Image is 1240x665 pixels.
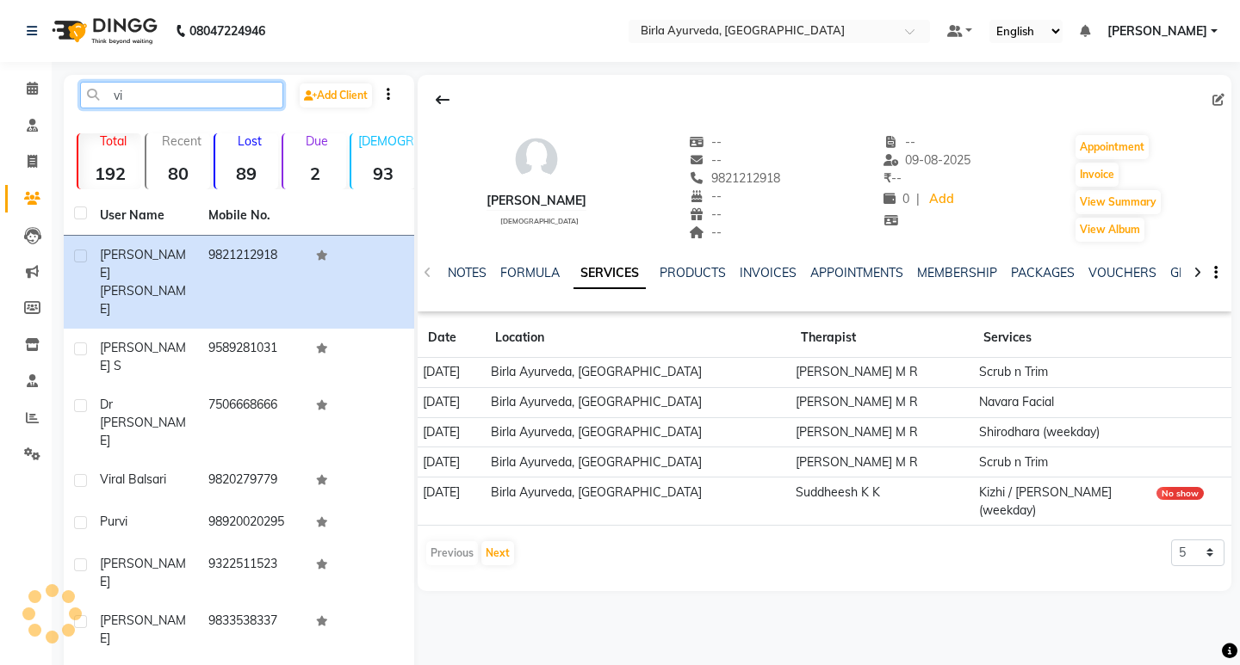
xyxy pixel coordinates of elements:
strong: 2 [283,163,346,184]
span: -- [689,188,722,204]
strong: 93 [351,163,414,184]
td: Birla Ayurveda, [GEOGRAPHIC_DATA] [485,477,790,526]
td: 9322511523 [198,545,307,601]
td: [DATE] [418,417,485,447]
strong: 192 [78,163,141,184]
a: FORMULA [500,265,560,280]
td: Birla Ayurveda, [GEOGRAPHIC_DATA] [485,447,790,477]
td: [DATE] [418,447,485,477]
td: Kizhi / [PERSON_NAME] (weekday) [973,477,1150,526]
td: Scrub n Trim [973,447,1150,477]
a: PRODUCTS [660,265,726,280]
td: Navara Facial [973,387,1150,417]
span: viral balsari [100,471,166,487]
span: [DEMOGRAPHIC_DATA] [500,217,579,225]
th: Therapist [790,318,974,358]
th: Location [485,318,790,358]
a: APPOINTMENTS [810,265,903,280]
td: 9820279779 [198,460,307,502]
a: NOTES [448,265,487,280]
b: 08047224946 [189,7,265,55]
td: 9821212918 [198,236,307,329]
td: [DATE] [418,387,485,417]
span: -- [689,225,722,240]
button: Invoice [1076,163,1119,187]
span: 09-08-2025 [883,152,971,168]
td: 98920020295 [198,502,307,545]
span: 0 [883,191,909,206]
a: PACKAGES [1011,265,1075,280]
strong: 80 [146,163,209,184]
a: GIFTCARDS [1170,265,1237,280]
div: No show [1156,487,1204,500]
div: [PERSON_NAME] [487,192,586,210]
a: INVOICES [740,265,797,280]
span: [PERSON_NAME] [100,613,186,646]
p: Due [287,133,346,149]
input: Search by Name/Mobile/Email/Code [80,82,283,108]
td: [DATE] [418,477,485,526]
td: Suddheesh K K [790,477,974,526]
span: -- [689,152,722,168]
td: [DATE] [418,358,485,388]
div: Back to Client [425,83,461,116]
td: Birla Ayurveda, [GEOGRAPHIC_DATA] [485,387,790,417]
span: [PERSON_NAME] [1107,22,1207,40]
td: 7506668666 [198,385,307,460]
a: VOUCHERS [1088,265,1156,280]
span: | [916,190,920,208]
span: -- [883,170,902,186]
td: 9589281031 [198,329,307,385]
a: SERVICES [573,258,646,289]
span: -- [883,134,916,150]
a: Add Client [300,83,372,108]
td: [PERSON_NAME] M R [790,447,974,477]
span: [PERSON_NAME] [100,283,186,317]
span: ₹ [883,170,891,186]
th: Services [973,318,1150,358]
span: dr [PERSON_NAME] [100,397,186,448]
a: MEMBERSHIP [917,265,997,280]
p: Recent [153,133,209,149]
td: [PERSON_NAME] M R [790,417,974,447]
button: Next [481,541,514,565]
span: -- [689,134,722,150]
p: Total [85,133,141,149]
th: User Name [90,196,198,236]
a: Add [927,188,957,212]
img: logo [44,7,162,55]
th: Mobile No. [198,196,307,236]
td: Birla Ayurveda, [GEOGRAPHIC_DATA] [485,358,790,388]
span: 9821212918 [689,170,780,186]
button: View Summary [1076,190,1161,214]
p: Lost [222,133,278,149]
img: avatar [511,133,562,185]
button: View Album [1076,218,1144,242]
td: 9833538337 [198,601,307,658]
td: [PERSON_NAME] M R [790,387,974,417]
td: Birla Ayurveda, [GEOGRAPHIC_DATA] [485,417,790,447]
strong: 89 [215,163,278,184]
span: -- [689,206,722,222]
p: [DEMOGRAPHIC_DATA] [358,133,414,149]
button: Appointment [1076,135,1149,159]
span: [PERSON_NAME] [100,247,186,280]
td: Scrub n Trim [973,358,1150,388]
th: Date [418,318,485,358]
span: [PERSON_NAME] [100,556,186,589]
span: purvi [100,514,127,529]
span: [PERSON_NAME] s [100,340,186,373]
td: Shirodhara (weekday) [973,417,1150,447]
td: [PERSON_NAME] M R [790,358,974,388]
